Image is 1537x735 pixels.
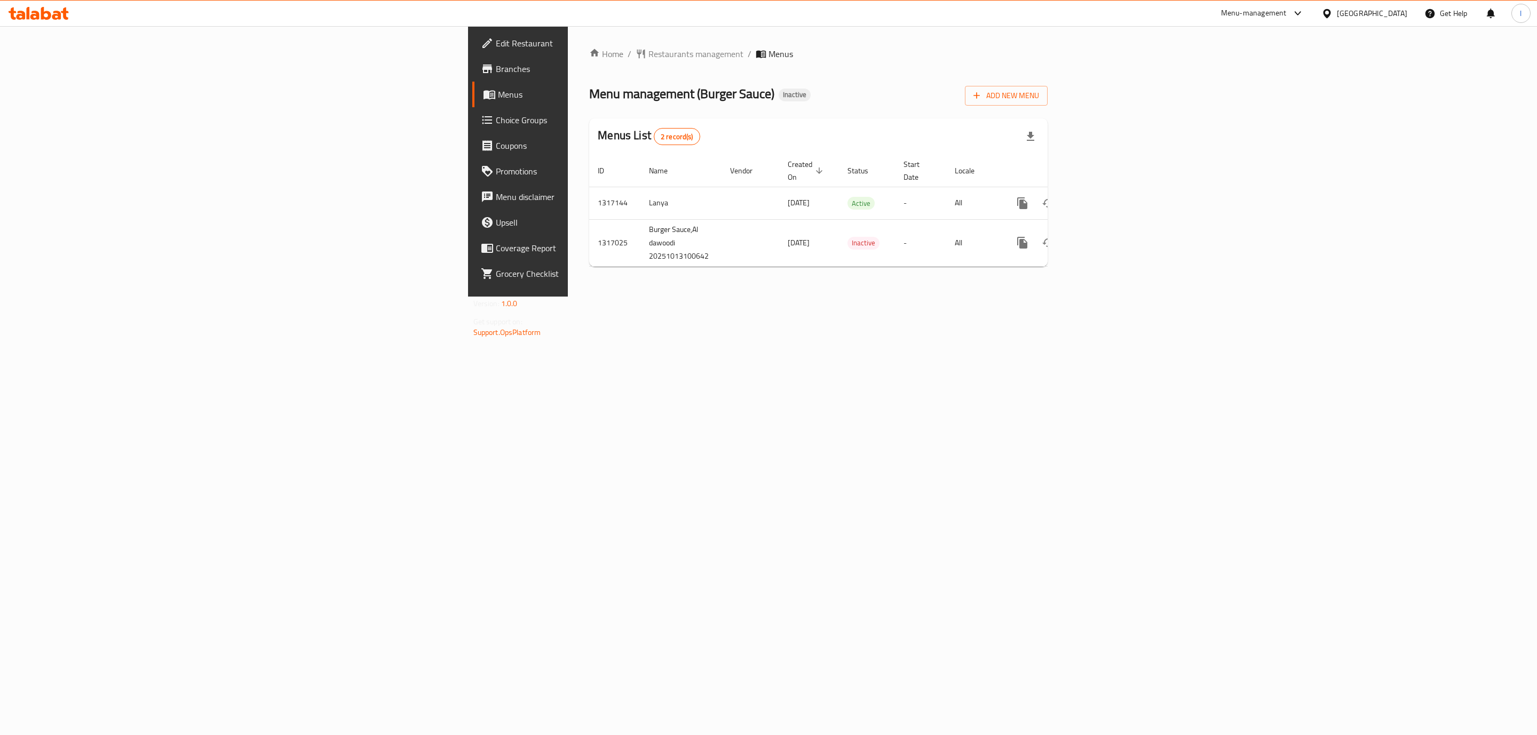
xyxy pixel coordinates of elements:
[473,297,500,310] span: Version:
[472,82,725,107] a: Menus
[473,325,541,339] a: Support.OpsPlatform
[769,47,793,60] span: Menus
[649,164,682,177] span: Name
[501,297,518,310] span: 1.0.0
[496,114,716,126] span: Choice Groups
[496,242,716,254] span: Coverage Report
[472,235,725,261] a: Coverage Report
[973,89,1039,102] span: Add New Menu
[589,47,1048,60] nav: breadcrumb
[847,237,880,250] div: Inactive
[472,133,725,158] a: Coupons
[654,132,700,142] span: 2 record(s)
[1010,190,1035,216] button: more
[496,37,716,50] span: Edit Restaurant
[496,165,716,178] span: Promotions
[788,158,826,183] span: Created On
[598,127,700,145] h2: Menus List
[1520,7,1522,19] span: l
[654,128,700,145] div: Total records count
[847,197,875,210] span: Active
[1035,230,1061,255] button: Change Status
[498,88,716,101] span: Menus
[472,261,725,286] a: Grocery Checklist
[946,187,1001,219] td: All
[472,210,725,235] a: Upsell
[946,219,1001,266] td: All
[779,90,811,99] span: Inactive
[496,216,716,229] span: Upsell
[598,164,618,177] span: ID
[496,267,716,280] span: Grocery Checklist
[788,236,810,250] span: [DATE]
[1337,7,1407,19] div: [GEOGRAPHIC_DATA]
[472,56,725,82] a: Branches
[748,47,751,60] li: /
[904,158,933,183] span: Start Date
[847,164,882,177] span: Status
[895,187,946,219] td: -
[730,164,766,177] span: Vendor
[472,158,725,184] a: Promotions
[589,155,1121,267] table: enhanced table
[895,219,946,266] td: -
[779,89,811,101] div: Inactive
[496,62,716,75] span: Branches
[1001,155,1121,187] th: Actions
[1035,190,1061,216] button: Change Status
[496,139,716,152] span: Coupons
[496,190,716,203] span: Menu disclaimer
[955,164,988,177] span: Locale
[472,107,725,133] a: Choice Groups
[473,315,522,329] span: Get support on:
[847,237,880,249] span: Inactive
[1018,124,1043,149] div: Export file
[965,86,1048,106] button: Add New Menu
[788,196,810,210] span: [DATE]
[1221,7,1287,20] div: Menu-management
[472,184,725,210] a: Menu disclaimer
[472,30,725,56] a: Edit Restaurant
[1010,230,1035,255] button: more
